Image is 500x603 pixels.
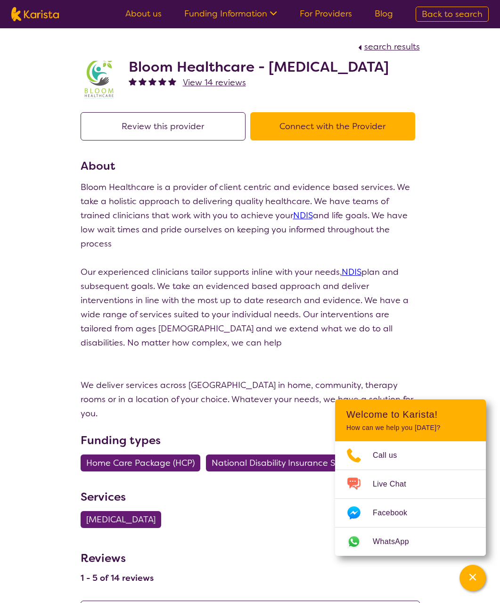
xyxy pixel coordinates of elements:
[375,8,393,19] a: Blog
[81,457,206,469] a: Home Care Package (HCP)
[422,8,483,20] span: Back to search
[212,454,390,471] span: National Disability Insurance Scheme (NDIS)
[300,8,352,19] a: For Providers
[342,266,361,278] a: NDIS
[148,77,156,85] img: fullstar
[373,535,420,549] span: WhatsApp
[184,8,277,19] a: Funding Information
[11,7,59,21] img: Karista logo
[81,378,420,421] p: We deliver services across [GEOGRAPHIC_DATA] in home, community, therapy rooms or in a location o...
[364,41,420,52] span: search results
[250,112,415,140] button: Connect with the Provider
[158,77,166,85] img: fullstar
[81,514,167,525] a: [MEDICAL_DATA]
[139,77,147,85] img: fullstar
[373,448,409,463] span: Call us
[250,121,420,132] a: Connect with the Provider
[206,457,402,469] a: National Disability Insurance Scheme (NDIS)
[81,265,420,350] p: Our experienced clinicians tailor supports inline with your needs, plan and subsequent goals. We ...
[81,112,246,140] button: Review this provider
[373,506,418,520] span: Facebook
[81,180,420,251] p: Bloom Healthcare is a provider of client centric and evidence based services. We take a holistic ...
[86,511,156,528] span: [MEDICAL_DATA]
[346,409,475,420] h2: Welcome to Karista!
[459,565,486,591] button: Channel Menu
[129,58,389,75] h2: Bloom Healthcare - [MEDICAL_DATA]
[81,488,420,505] h3: Services
[129,77,137,85] img: fullstar
[183,75,246,90] a: View 14 reviews
[81,545,154,567] h3: Reviews
[168,77,176,85] img: fullstar
[125,8,162,19] a: About us
[81,61,118,99] img: spuawodjbinfufaxyzcf.jpg
[81,572,154,584] h4: 1 - 5 of 14 reviews
[81,432,420,449] h3: Funding types
[86,454,195,471] span: Home Care Package (HCP)
[335,528,486,556] a: Web link opens in a new tab.
[81,121,250,132] a: Review this provider
[373,477,418,491] span: Live Chat
[183,77,246,88] span: View 14 reviews
[356,41,420,52] a: search results
[293,210,313,221] a: NDIS
[335,399,486,556] div: Channel Menu
[335,441,486,556] ul: Choose channel
[81,157,420,174] h3: About
[416,7,489,22] a: Back to search
[346,424,475,432] p: How can we help you [DATE]?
